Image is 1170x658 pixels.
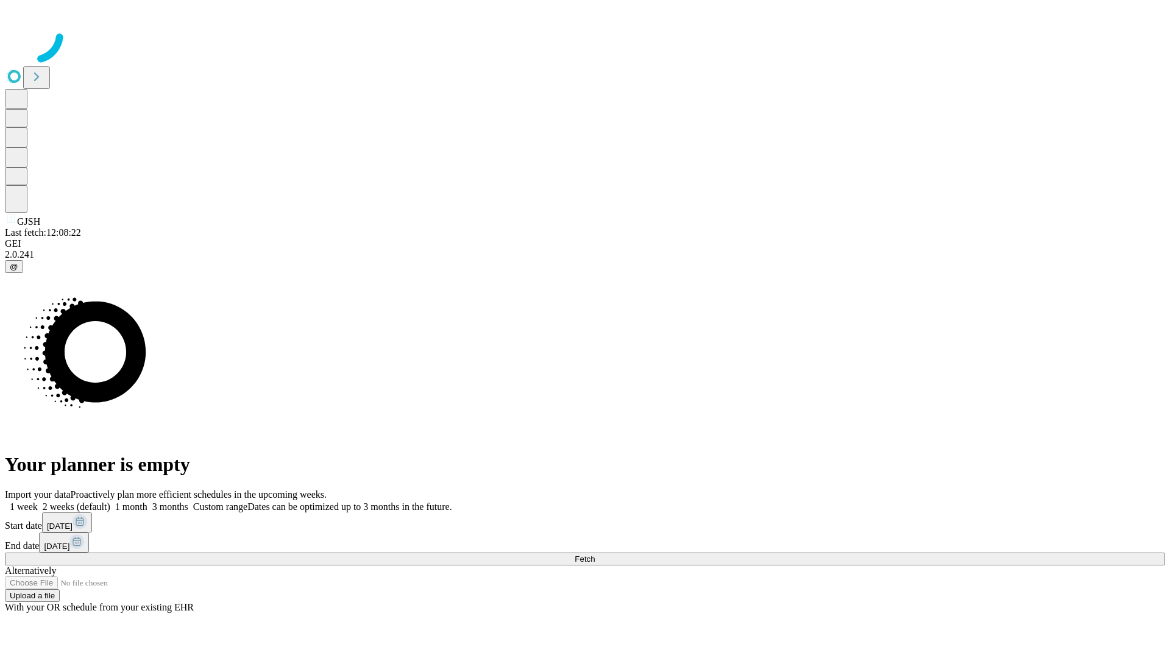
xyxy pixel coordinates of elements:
[5,260,23,273] button: @
[5,589,60,602] button: Upload a file
[47,522,73,531] span: [DATE]
[5,565,56,576] span: Alternatively
[17,216,40,227] span: GJSH
[44,542,69,551] span: [DATE]
[5,249,1165,260] div: 2.0.241
[5,227,81,238] span: Last fetch: 12:08:22
[10,501,38,512] span: 1 week
[10,262,18,271] span: @
[575,554,595,564] span: Fetch
[152,501,188,512] span: 3 months
[5,532,1165,553] div: End date
[115,501,147,512] span: 1 month
[5,602,194,612] span: With your OR schedule from your existing EHR
[42,512,92,532] button: [DATE]
[5,512,1165,532] div: Start date
[5,489,71,500] span: Import your data
[71,489,327,500] span: Proactively plan more efficient schedules in the upcoming weeks.
[5,453,1165,476] h1: Your planner is empty
[247,501,452,512] span: Dates can be optimized up to 3 months in the future.
[43,501,110,512] span: 2 weeks (default)
[5,553,1165,565] button: Fetch
[5,238,1165,249] div: GEI
[39,532,89,553] button: [DATE]
[193,501,247,512] span: Custom range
